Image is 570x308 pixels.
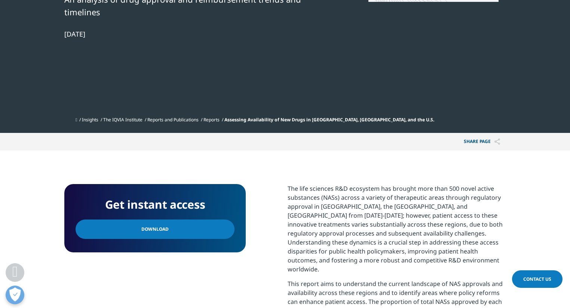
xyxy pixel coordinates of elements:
h4: Get instant access [76,195,235,214]
a: Reports [203,116,220,123]
button: Share PAGEShare PAGE [458,133,506,150]
span: Assessing Availability of New Drugs in [GEOGRAPHIC_DATA], [GEOGRAPHIC_DATA], and the U.S. [224,116,434,123]
p: The life sciences R&D ecosystem has brought more than 500 novel active substances (NASs) across a... [288,184,506,279]
a: Insights [82,116,98,123]
span: Download [141,225,169,233]
a: Reports and Publications [147,116,199,123]
a: Download [76,220,235,239]
div: [DATE] [64,29,321,38]
a: Contact Us [512,270,563,288]
p: Share PAGE [458,133,506,150]
img: Share PAGE [494,139,500,145]
span: Contact Us [523,276,551,282]
a: The IQVIA Institute [103,116,142,123]
button: Open Preferences [6,286,24,304]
